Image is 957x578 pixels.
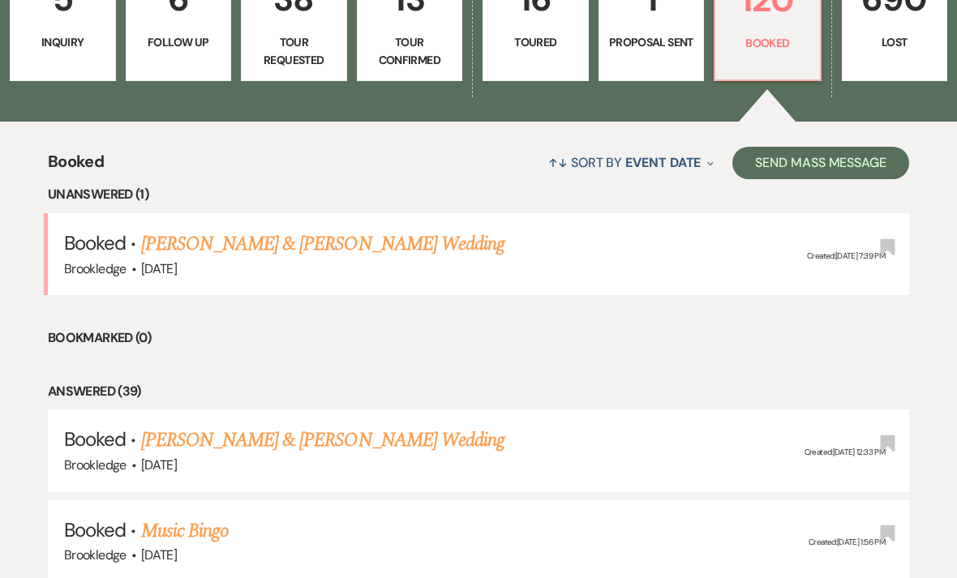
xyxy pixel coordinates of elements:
p: Tour Requested [251,33,337,70]
li: Bookmarked (0) [48,328,909,349]
span: Brookledge [64,260,127,277]
span: Brookledge [64,546,127,563]
span: [DATE] [141,260,177,277]
a: Music Bingo [141,516,229,546]
p: Proposal Sent [609,33,694,51]
p: Tour Confirmed [367,33,453,70]
span: Brookledge [64,456,127,473]
p: Follow Up [136,33,221,51]
span: Created: [DATE] 1:56 PM [809,537,885,547]
span: Created: [DATE] 12:33 PM [805,447,885,457]
span: Created: [DATE] 7:39 PM [807,250,885,261]
span: Event Date [625,154,701,171]
span: Booked [64,517,126,542]
span: ↑↓ [548,154,568,171]
button: Sort By Event Date [542,141,720,184]
button: Send Mass Message [732,147,909,179]
p: Toured [493,33,578,51]
span: Booked [48,149,104,184]
a: [PERSON_NAME] & [PERSON_NAME] Wedding [141,426,504,455]
p: Lost [852,33,938,51]
span: Booked [64,426,126,452]
p: Inquiry [20,33,105,51]
li: Unanswered (1) [48,184,909,205]
span: Booked [64,230,126,255]
span: [DATE] [141,456,177,473]
span: [DATE] [141,546,177,563]
p: Booked [725,34,810,52]
li: Answered (39) [48,381,909,402]
a: [PERSON_NAME] & [PERSON_NAME] Wedding [141,229,504,259]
